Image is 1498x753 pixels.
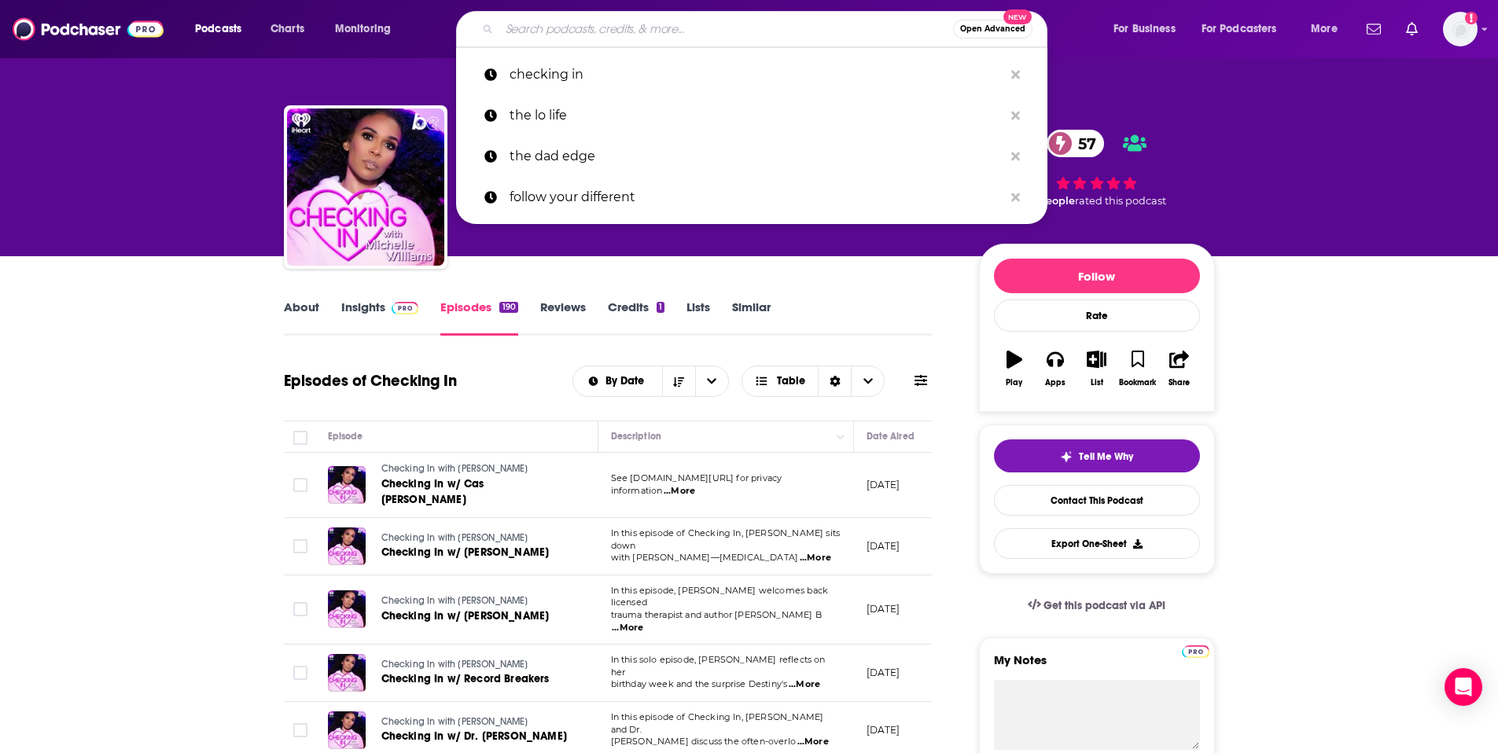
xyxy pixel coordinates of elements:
div: 1 [657,302,664,313]
p: checking in [510,54,1003,95]
button: List [1076,340,1117,397]
button: open menu [1300,17,1357,42]
a: Episodes190 [440,299,517,336]
span: with [PERSON_NAME]—[MEDICAL_DATA] [611,552,799,563]
span: Checking In w/ Cas [PERSON_NAME] [381,477,484,506]
a: Charts [260,17,314,42]
a: Checking In with [PERSON_NAME] [381,531,569,545]
a: Show notifications dropdown [1360,16,1387,42]
a: follow your different [456,177,1047,218]
a: Contact This Podcast [994,485,1200,516]
span: Monitoring [335,18,391,40]
div: 57 2 peoplerated this podcast [979,119,1215,217]
span: Toggle select row [293,539,307,553]
a: the lo life [456,95,1047,136]
div: Open Intercom Messenger [1445,668,1482,706]
button: Follow [994,259,1200,293]
div: Sort Direction [818,366,851,396]
span: In this episode of Checking In, [PERSON_NAME] sits down [611,527,841,551]
span: birthday week and the surprise Destiny's [611,678,788,689]
span: Checking In with [PERSON_NAME] [381,716,528,727]
a: Checking In with [PERSON_NAME] [381,715,569,729]
a: Checking In with [PERSON_NAME] [381,594,569,608]
span: Toggle select row [293,602,307,616]
div: Play [1006,378,1022,388]
a: Checking In with [PERSON_NAME] [381,462,570,476]
a: the dad edge [456,136,1047,177]
img: Podchaser Pro [392,302,419,314]
span: trauma therapist and author [PERSON_NAME] B [611,609,822,620]
h2: Choose List sort [572,365,729,397]
span: Open Advanced [960,25,1025,33]
div: List [1091,378,1103,388]
button: Open AdvancedNew [953,20,1032,39]
span: Checking In with [PERSON_NAME] [381,463,528,474]
div: Apps [1045,378,1066,388]
span: information [611,485,663,496]
button: Export One-Sheet [994,528,1200,559]
a: checking in [456,54,1047,95]
img: Podchaser - Follow, Share and Rate Podcasts [13,14,164,44]
div: Description [611,427,661,446]
span: Get this podcast via API [1043,599,1165,612]
a: Lists [686,299,710,336]
a: Get this podcast via API [1015,586,1179,625]
h1: Episodes of Checking In [284,371,457,391]
button: open menu [324,17,411,42]
span: ...More [800,552,831,564]
p: [DATE] [867,602,900,615]
span: Checking In w/ Dr. [PERSON_NAME] [381,729,567,743]
span: In this solo episode, [PERSON_NAME] reflects on her [611,654,826,678]
span: Toggle select row [293,478,307,492]
span: Checking In w/ [PERSON_NAME] [381,545,550,559]
span: See [DOMAIN_NAME][URL] for privacy [611,472,782,483]
img: Checking In with Michelle Williams [287,108,444,266]
a: Pro website [1182,643,1209,658]
a: Show notifications dropdown [1400,16,1424,42]
a: Checking In w/ [PERSON_NAME] [381,545,569,560]
span: ...More [797,736,829,748]
div: 190 [499,302,517,313]
span: In this episode of Checking In, [PERSON_NAME] and Dr. [611,711,824,735]
img: Podchaser Pro [1182,645,1209,658]
span: Tell Me Why [1079,450,1133,463]
button: Play [994,340,1035,397]
button: open menu [695,366,728,396]
button: Share [1158,340,1199,397]
svg: Add a profile image [1465,12,1478,24]
span: Toggle select row [293,666,307,680]
p: the dad edge [510,136,1003,177]
span: Checking In with [PERSON_NAME] [381,659,528,670]
p: [DATE] [867,666,900,679]
div: Episode [328,427,363,446]
a: Reviews [540,299,586,336]
h2: Choose View [742,365,885,397]
span: 2 people [1030,195,1075,207]
span: Checking In w/ Record Breakers [381,672,550,685]
div: Search podcasts, credits, & more... [471,11,1062,47]
span: Toggle select row [293,723,307,737]
button: open menu [573,376,662,387]
p: [DATE] [867,539,900,553]
span: ...More [789,678,820,691]
div: Date Aired [867,427,915,446]
a: Credits1 [608,299,664,336]
div: Share [1169,378,1190,388]
div: Bookmark [1119,378,1156,388]
div: Rate [994,299,1200,332]
button: tell me why sparkleTell Me Why [994,439,1200,472]
button: Column Actions [831,428,850,446]
span: Logged in as megcassidy [1443,12,1478,46]
span: rated this podcast [1075,195,1166,207]
img: User Profile [1443,12,1478,46]
p: [DATE] [867,478,900,491]
span: More [1311,18,1338,40]
input: Search podcasts, credits, & more... [499,17,953,42]
span: Checking In with [PERSON_NAME] [381,532,528,543]
a: 57 [1047,130,1104,157]
label: My Notes [994,652,1200,680]
p: the lo life [510,95,1003,136]
span: By Date [605,376,650,387]
span: For Podcasters [1202,18,1277,40]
